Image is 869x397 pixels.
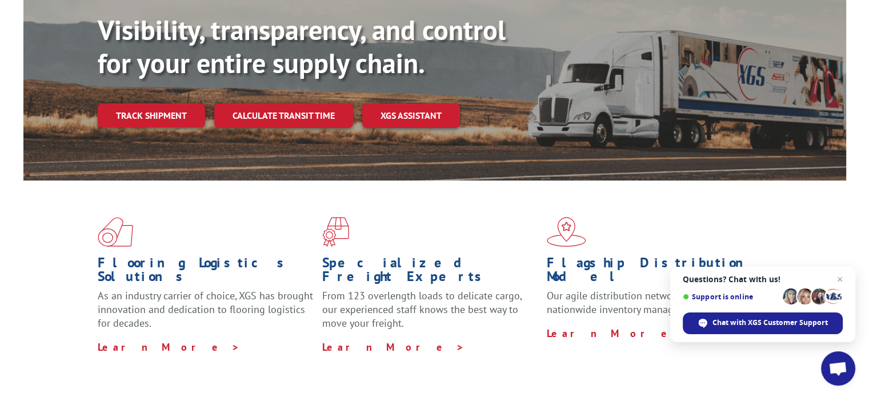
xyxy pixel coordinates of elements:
[214,103,353,128] a: Calculate transit time
[322,256,538,289] h1: Specialized Freight Experts
[683,292,779,301] span: Support is online
[547,217,586,247] img: xgs-icon-flagship-distribution-model-red
[833,272,847,286] span: Close chat
[821,351,855,386] div: Open chat
[98,256,314,289] h1: Flooring Logistics Solutions
[322,217,349,247] img: xgs-icon-focused-on-flooring-red
[98,103,205,127] a: Track shipment
[683,312,843,334] div: Chat with XGS Customer Support
[547,289,757,316] span: Our agile distribution network gives you nationwide inventory management on demand.
[547,256,763,289] h1: Flagship Distribution Model
[98,12,506,81] b: Visibility, transparency, and control for your entire supply chain.
[683,275,843,284] span: Questions? Chat with us!
[98,217,133,247] img: xgs-icon-total-supply-chain-intelligence-red
[547,327,689,340] a: Learn More >
[362,103,460,128] a: XGS ASSISTANT
[322,289,538,340] p: From 123 overlength loads to delicate cargo, our experienced staff knows the best way to move you...
[98,340,240,354] a: Learn More >
[98,289,313,330] span: As an industry carrier of choice, XGS has brought innovation and dedication to flooring logistics...
[712,318,828,328] span: Chat with XGS Customer Support
[322,340,464,354] a: Learn More >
